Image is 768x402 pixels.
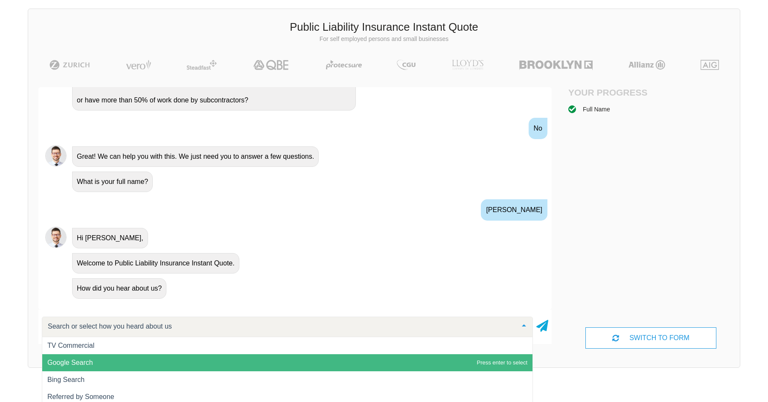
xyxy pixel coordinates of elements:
[46,60,94,70] img: Zurich | Public Liability Insurance
[45,145,67,166] img: Chatbot | PLI
[72,172,153,192] div: What is your full name?
[516,60,596,70] img: Brooklyn | Public Liability Insurance
[72,228,148,248] div: Hi [PERSON_NAME],
[585,327,716,349] div: SWITCH TO FORM
[568,87,651,98] h4: Your Progress
[72,253,239,274] div: Welcome to Public Liability Insurance Instant Quote.
[183,60,221,70] img: Steadfast | Public Liability Insurance
[47,393,114,400] span: Referred by Someone
[47,376,84,383] span: Bing Search
[35,35,733,44] p: For self employed persons and small businesses
[72,278,166,299] div: How did you hear about us?
[323,60,366,70] img: Protecsure | Public Liability Insurance
[46,322,515,331] input: Search or select how you heard about us
[122,60,155,70] img: Vero | Public Liability Insurance
[697,60,722,70] img: AIG | Public Liability Insurance
[35,20,733,35] h3: Public Liability Insurance Instant Quote
[47,359,93,366] span: Google Search
[248,60,294,70] img: QBE | Public Liability Insurance
[583,105,610,114] div: Full Name
[481,199,547,221] div: [PERSON_NAME]
[393,60,419,70] img: CGU | Public Liability Insurance
[529,118,547,139] div: No
[447,60,488,70] img: LLOYD's | Public Liability Insurance
[72,146,319,167] div: Great! We can help you with this. We just need you to answer a few questions.
[47,342,94,349] span: TV Commercial
[624,60,669,70] img: Allianz | Public Liability Insurance
[45,227,67,248] img: Chatbot | PLI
